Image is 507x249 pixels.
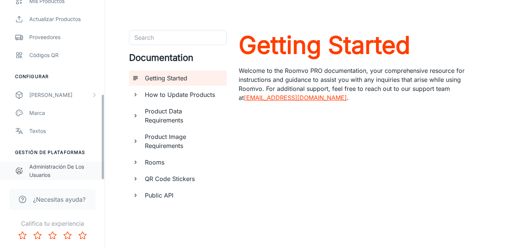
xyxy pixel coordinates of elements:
span: ¿Necesitas ayuda? [33,195,86,204]
h6: Rooms [145,158,221,167]
button: Rate 4 star [60,228,75,243]
p: Welcome to the Roomvo PRO documentation, your comprehensive resource for instructions and guidanc... [239,66,483,102]
div: Códigos QR [29,51,97,59]
h6: Product Image Requirements [145,132,221,150]
h6: QR Code Stickers [145,174,221,183]
button: Rate 3 star [45,228,60,243]
button: Rate 5 star [75,228,90,243]
h6: Public API [145,191,221,200]
h6: Product Data Requirements [145,107,221,125]
button: Rate 2 star [30,228,45,243]
a: Getting Started [239,30,483,60]
h6: Getting Started [145,74,221,83]
a: [EMAIL_ADDRESS][DOMAIN_NAME] [244,94,347,101]
button: Open [223,37,224,39]
div: Proveedores [29,33,97,41]
ul: documentation page list [129,71,227,203]
h6: How to Update Products [145,90,221,99]
div: Administración de los usuarios [29,163,97,179]
button: Rate 1 star [15,228,30,243]
div: Actualizar productos [29,15,97,23]
div: [PERSON_NAME] [29,91,91,99]
div: Textos [29,127,97,135]
p: Califica tu experiencia [6,219,99,228]
h4: Documentation [129,51,227,65]
iframe: vimeo-869182452 [239,105,483,243]
div: Marca [29,109,97,117]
